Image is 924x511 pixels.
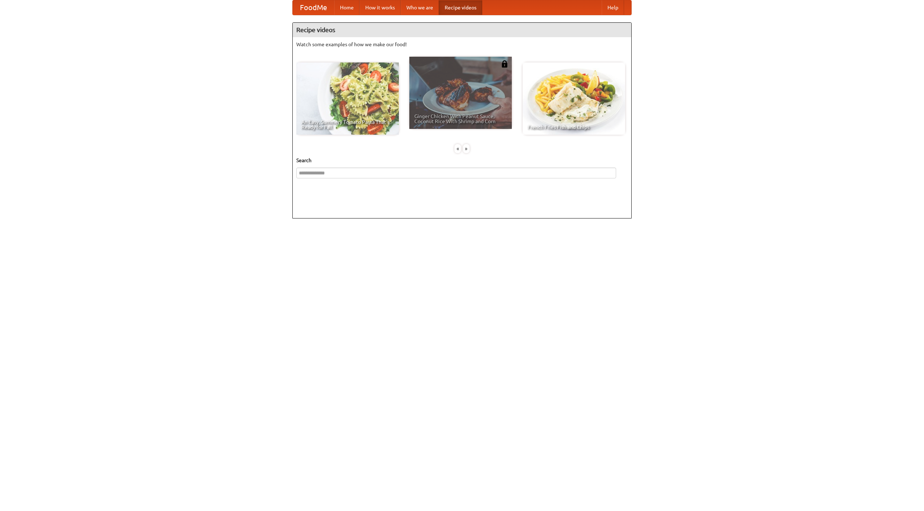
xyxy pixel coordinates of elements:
[401,0,439,15] a: Who we are
[523,62,625,135] a: French Fries Fish and Chips
[602,0,624,15] a: Help
[463,144,470,153] div: »
[296,41,628,48] p: Watch some examples of how we make our food!
[293,0,334,15] a: FoodMe
[439,0,482,15] a: Recipe videos
[301,120,394,130] span: An Easy, Summery Tomato Pasta That's Ready for Fall
[296,62,399,135] a: An Easy, Summery Tomato Pasta That's Ready for Fall
[334,0,359,15] a: Home
[501,60,508,68] img: 483408.png
[293,23,631,37] h4: Recipe videos
[359,0,401,15] a: How it works
[454,144,461,153] div: «
[296,157,628,164] h5: Search
[528,125,620,130] span: French Fries Fish and Chips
